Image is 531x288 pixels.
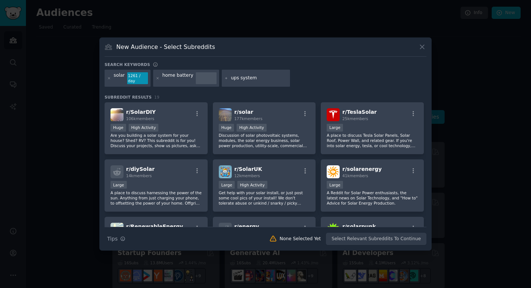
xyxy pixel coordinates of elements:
[126,173,152,178] span: 14k members
[327,190,418,206] p: A Reddit for Solar Power enthusiasts, the latest news on Solar Technology, and "How to" Advice fo...
[327,133,418,148] p: A place to discuss Tesla Solar Panels, Solar Roof, Power Wall, and related gear. If you're into s...
[342,116,368,121] span: 25k members
[342,224,376,229] span: r/ solarpunk
[111,181,127,189] div: Large
[116,43,215,51] h3: New Audience - Select Subreddits
[342,173,368,178] span: 41k members
[237,124,267,132] div: High Activity
[114,72,125,84] div: solar
[127,72,148,84] div: 1261 / day
[126,166,155,172] span: r/ diySolar
[327,108,340,121] img: TeslaSolar
[111,108,123,121] img: SolarDIY
[126,109,156,115] span: r/ SolarDIY
[219,181,235,189] div: Large
[327,124,343,132] div: Large
[126,116,154,121] span: 106k members
[234,116,263,121] span: 177k members
[219,124,234,132] div: Huge
[231,75,287,82] input: New Keyword
[105,95,152,100] span: Subreddit Results
[129,124,159,132] div: High Activity
[342,109,377,115] span: r/ TeslaSolar
[219,190,310,206] p: Get help with your solar install, or just post some cool pics of your install! We don't tolerate ...
[234,173,260,178] span: 12k members
[234,109,253,115] span: r/ solar
[111,124,126,132] div: Huge
[280,236,321,242] div: None Selected Yet
[219,108,232,121] img: solar
[327,223,340,236] img: solarpunk
[105,232,128,245] button: Tips
[327,181,343,189] div: Large
[234,166,262,172] span: r/ SolarUK
[126,224,183,229] span: r/ RenewableEnergy
[327,165,340,178] img: solarenergy
[219,133,310,148] p: Discussion of solar photovoltaic systems, modules, the solar energy business, solar power product...
[219,165,232,178] img: SolarUK
[105,62,150,67] h3: Search keywords
[111,133,202,148] p: Are you building a solar system for your house? Shed? RV? This subreddit is for you! Discuss your...
[237,181,267,189] div: High Activity
[154,95,159,99] span: 19
[162,72,193,84] div: home battery
[342,166,382,172] span: r/ solarenergy
[107,235,118,243] span: Tips
[111,190,202,206] p: A place to discuss harnessing the power of the sun. Anything from just charging your phone, to of...
[111,223,123,236] img: RenewableEnergy
[234,224,259,229] span: r/ energy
